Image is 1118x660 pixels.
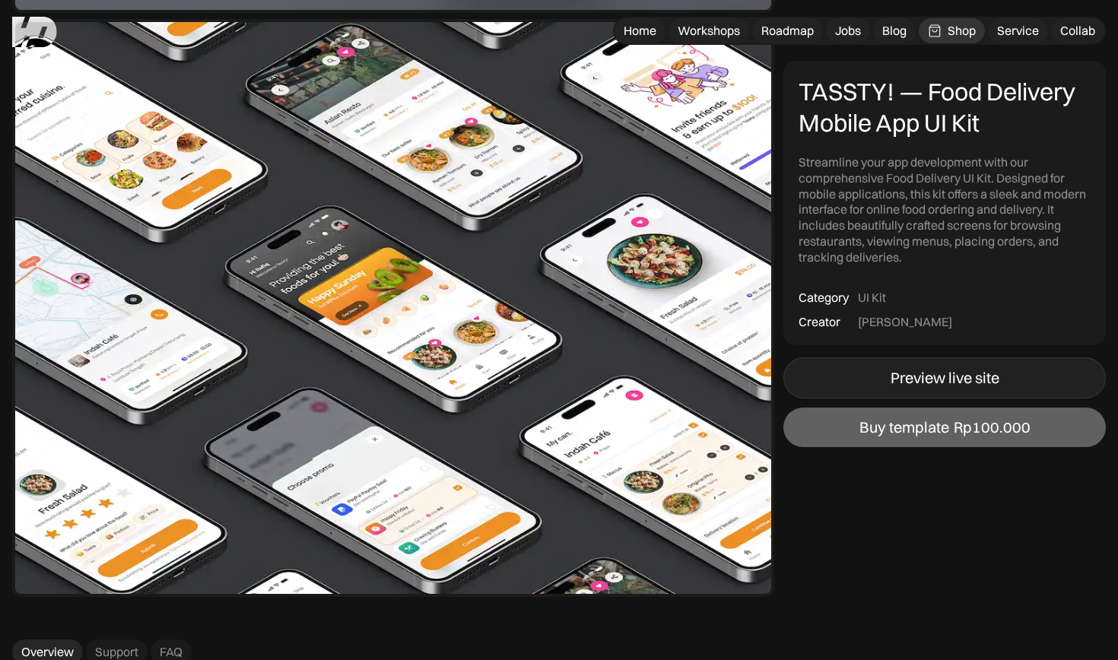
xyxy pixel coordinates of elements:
[826,18,870,43] a: Jobs
[761,23,814,39] div: Roadmap
[882,23,907,39] div: Blog
[624,23,656,39] div: Home
[835,23,861,39] div: Jobs
[858,315,952,331] div: [PERSON_NAME]
[799,290,849,306] div: Category
[615,18,665,43] a: Home
[752,18,823,43] a: Roadmap
[919,18,985,43] a: Shop
[873,18,916,43] a: Blog
[858,290,886,306] div: UI Kit
[997,23,1039,39] div: Service
[783,408,1106,447] a: Buy templateRp100.000
[669,18,749,43] a: Workshops
[891,369,999,387] div: Preview live site
[21,644,74,660] div: Overview
[799,154,1091,265] div: Streamline your app development with our comprehensive Food Delivery UI Kit. Designed for mobile ...
[859,418,949,436] div: Buy template
[799,315,840,331] div: Creator
[783,357,1106,398] a: Preview live site
[988,18,1048,43] a: Service
[160,644,183,660] div: FAQ
[948,23,976,39] div: Shop
[1060,23,1095,39] div: Collab
[799,76,1091,139] div: TASSTY! — Food Delivery Mobile App UI Kit
[1051,18,1104,43] a: Collab
[678,23,740,39] div: Workshops
[95,644,138,660] div: Support
[954,418,1031,436] div: Rp100.000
